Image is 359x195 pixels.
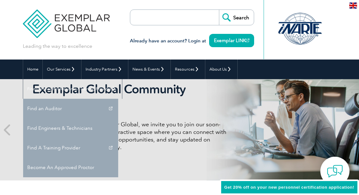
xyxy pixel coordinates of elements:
[171,60,205,79] a: Resources
[43,60,81,79] a: Our Services
[128,60,170,79] a: News & Events
[23,158,118,177] a: Become An Approved Proctor
[23,60,42,79] a: Home
[327,163,343,179] img: contact-chat.png
[130,37,254,45] h3: Already have an account? Login at
[23,99,118,118] a: Find an Auditor
[246,39,249,42] img: open_square.png
[219,10,254,25] input: Search
[23,118,118,138] a: Find Engineers & Technicians
[23,43,92,50] p: Leading the way to excellence
[224,185,354,190] span: Get 20% off on your new personnel certification application!
[23,138,118,158] a: Find A Training Provider
[209,34,254,47] a: Exemplar LINK
[81,60,128,79] a: Industry Partners
[23,79,122,99] a: Find Certified Professional / Training Provider
[32,121,227,151] p: As a valued member of Exemplar Global, we invite you to join our soon-to-launch Community—a fun, ...
[349,3,357,9] img: en
[205,60,237,79] a: About Us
